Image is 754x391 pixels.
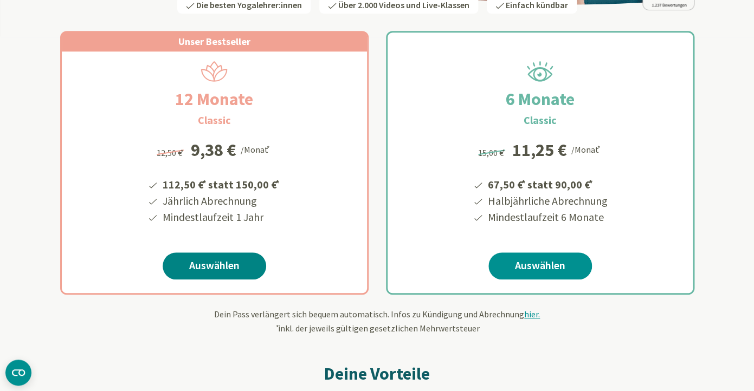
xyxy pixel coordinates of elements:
[486,174,608,193] li: 67,50 € statt 90,00 €
[275,323,480,334] span: inkl. der jeweils gültigen gesetzlichen Mehrwertsteuer
[191,141,236,159] div: 9,38 €
[512,141,567,159] div: 11,25 €
[486,209,608,225] li: Mindestlaufzeit 6 Monate
[161,193,281,209] li: Jährlich Abrechnung
[486,193,608,209] li: Halbjährliche Abrechnung
[163,252,266,279] a: Auswählen
[524,309,540,320] span: hier.
[480,86,601,112] h2: 6 Monate
[241,141,272,155] div: /Monat
[571,141,602,155] div: /Monat
[488,252,592,279] a: Auswählen
[161,209,281,225] li: Mindestlaufzeit 1 Jahr
[524,112,557,128] h3: Classic
[60,308,694,335] div: Dein Pass verlängert sich bequem automatisch. Infos zu Kündigung und Abrechnung
[60,361,694,387] h2: Deine Vorteile
[157,147,185,158] span: 12,50 €
[178,35,250,48] span: Unser Bestseller
[198,112,231,128] h3: Classic
[161,174,281,193] li: 112,50 € statt 150,00 €
[5,360,31,386] button: CMP-Widget öffnen
[478,147,507,158] span: 15,00 €
[149,86,279,112] h2: 12 Monate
